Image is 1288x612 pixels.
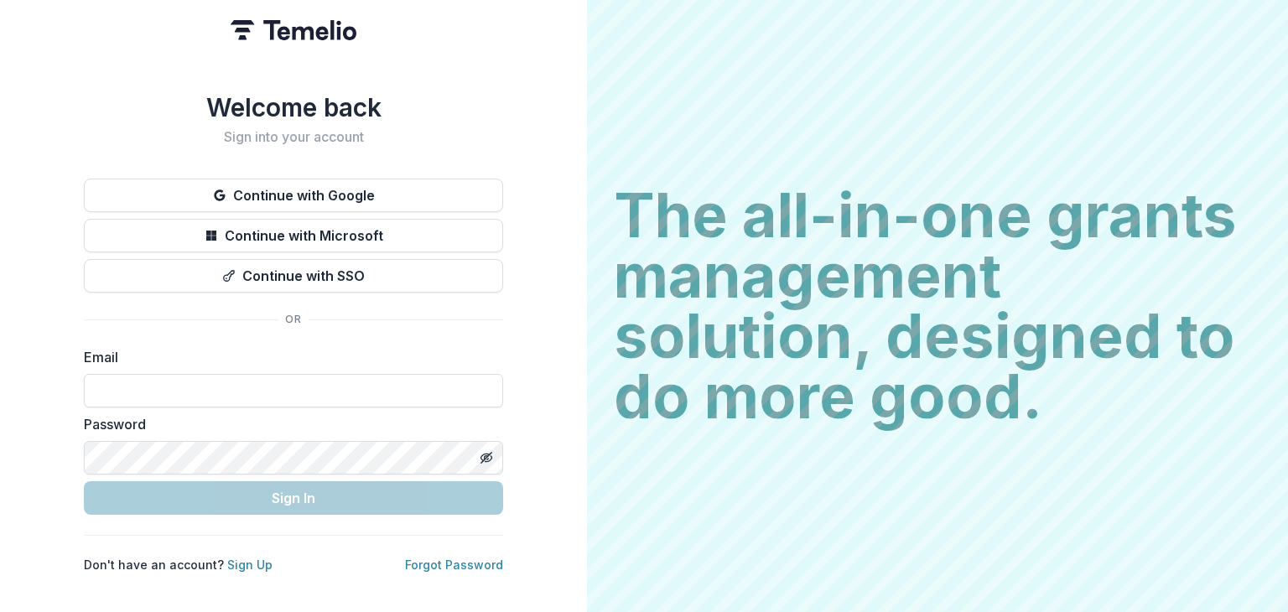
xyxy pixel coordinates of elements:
[84,481,503,515] button: Sign In
[227,558,273,572] a: Sign Up
[84,259,503,293] button: Continue with SSO
[84,179,503,212] button: Continue with Google
[84,92,503,122] h1: Welcome back
[84,414,493,434] label: Password
[473,444,500,471] button: Toggle password visibility
[84,347,493,367] label: Email
[84,219,503,252] button: Continue with Microsoft
[84,556,273,573] p: Don't have an account?
[405,558,503,572] a: Forgot Password
[231,20,356,40] img: Temelio
[84,129,503,145] h2: Sign into your account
